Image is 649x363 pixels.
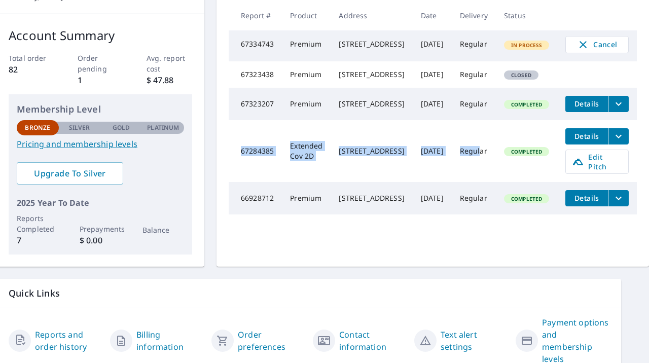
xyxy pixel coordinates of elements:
button: detailsBtn-67323207 [565,96,608,112]
div: [STREET_ADDRESS] [339,99,404,109]
td: Regular [452,61,496,88]
button: detailsBtn-66928712 [565,190,608,206]
div: [STREET_ADDRESS] [339,69,404,80]
p: $ 0.00 [80,234,122,246]
span: Cancel [576,39,618,51]
td: [DATE] [413,28,452,61]
button: filesDropdownBtn-67284385 [608,128,629,144]
span: Completed [505,148,548,155]
p: Quick Links [9,287,609,300]
td: 67323438 [229,61,282,88]
p: 2025 Year To Date [17,197,184,209]
td: Regular [452,28,496,61]
td: [DATE] [413,88,452,120]
p: Total order [9,53,55,63]
div: [STREET_ADDRESS] [339,39,404,49]
span: In Process [505,42,549,49]
td: Premium [282,88,331,120]
span: Closed [505,71,537,79]
p: Gold [113,123,130,132]
span: Edit Pitch [572,152,622,171]
a: Upgrade To Silver [17,162,123,185]
td: 66928712 [229,182,282,214]
button: Cancel [565,36,629,53]
button: detailsBtn-67284385 [565,128,608,144]
td: 67323207 [229,88,282,120]
a: Pricing and membership levels [17,138,184,150]
td: [DATE] [413,61,452,88]
td: Premium [282,61,331,88]
span: Completed [505,195,548,202]
span: Completed [505,101,548,108]
span: Upgrade To Silver [25,168,115,179]
p: 82 [9,63,55,76]
td: Regular [452,182,496,214]
p: Avg. report cost [147,53,193,74]
td: [DATE] [413,182,452,214]
p: Membership Level [17,102,184,116]
p: Order pending [78,53,124,74]
td: [DATE] [413,120,452,182]
a: Contact information [339,329,406,353]
p: Account Summary [9,26,192,45]
a: Billing information [136,329,203,353]
td: Premium [282,28,331,61]
a: Edit Pitch [565,150,629,174]
button: filesDropdownBtn-67323207 [608,96,629,112]
p: Silver [69,123,90,132]
a: Text alert settings [441,329,508,353]
button: filesDropdownBtn-66928712 [608,190,629,206]
span: Details [571,99,602,108]
td: Extended Cov 2D [282,120,331,182]
p: Platinum [147,123,179,132]
td: Regular [452,120,496,182]
p: Balance [142,225,185,235]
p: Reports Completed [17,213,59,234]
td: Premium [282,182,331,214]
a: Reports and order history [35,329,102,353]
td: Regular [452,88,496,120]
p: $ 47.88 [147,74,193,86]
td: 67334743 [229,28,282,61]
a: Order preferences [238,329,305,353]
span: Details [571,131,602,141]
div: [STREET_ADDRESS] [339,193,404,203]
p: Prepayments [80,224,122,234]
td: 67284385 [229,120,282,182]
p: Bronze [25,123,50,132]
p: 1 [78,74,124,86]
div: [STREET_ADDRESS] [339,146,404,156]
span: Details [571,193,602,203]
p: 7 [17,234,59,246]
